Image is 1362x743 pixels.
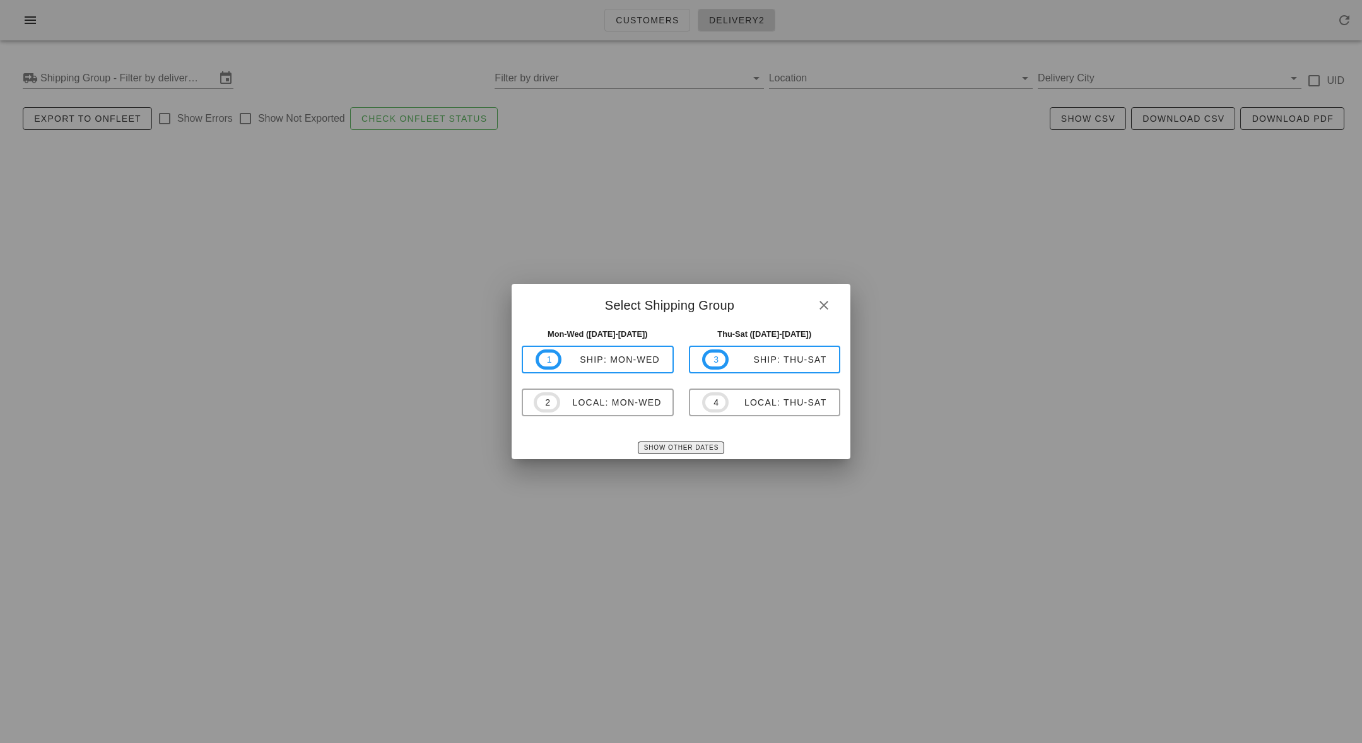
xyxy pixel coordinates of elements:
[544,395,549,409] span: 2
[689,389,841,416] button: 4local: Thu-Sat
[638,442,724,454] button: Show Other Dates
[729,397,827,407] div: local: Thu-Sat
[717,329,811,339] strong: Thu-Sat ([DATE]-[DATE])
[546,353,551,366] span: 1
[561,354,660,365] div: ship: Mon-Wed
[689,346,841,373] button: 3ship: Thu-Sat
[643,444,719,451] span: Show Other Dates
[512,284,850,323] div: Select Shipping Group
[713,395,718,409] span: 4
[522,346,674,373] button: 1ship: Mon-Wed
[522,389,674,416] button: 2local: Mon-Wed
[729,354,827,365] div: ship: Thu-Sat
[560,397,662,407] div: local: Mon-Wed
[713,353,718,366] span: 3
[548,329,648,339] strong: Mon-Wed ([DATE]-[DATE])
